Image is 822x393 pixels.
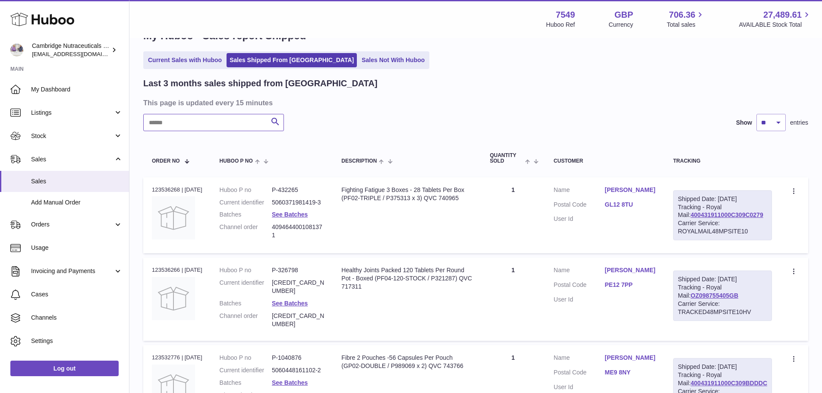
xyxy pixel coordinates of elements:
a: Sales Not With Huboo [359,53,428,67]
span: 706.36 [669,9,695,21]
dt: Current identifier [220,279,272,295]
dd: P-326798 [272,266,324,274]
dd: P-1040876 [272,354,324,362]
dt: Postal Code [554,201,605,211]
span: Description [341,158,377,164]
div: Shipped Date: [DATE] [678,363,767,371]
dt: User Id [554,215,605,223]
strong: 7549 [556,9,575,21]
dd: 5060448161102-2 [272,366,324,374]
div: Tracking [673,158,772,164]
dt: Postal Code [554,281,605,291]
a: 27,489.61 AVAILABLE Stock Total [739,9,812,29]
img: no-photo.jpg [152,277,195,320]
a: ME9 8NY [605,368,656,377]
div: 123536266 | [DATE] [152,266,202,274]
a: Current Sales with Huboo [145,53,225,67]
div: Customer [554,158,656,164]
div: Currency [609,21,633,29]
a: 400431911000C309C0279 [691,211,763,218]
span: Stock [31,132,113,140]
dd: [CREDIT_CARD_NUMBER] [272,279,324,295]
a: Log out [10,361,119,376]
span: Cases [31,290,123,299]
label: Show [736,119,752,127]
dd: 4094644001081371 [272,223,324,239]
div: Healthy Joints Packed 120 Tablets Per Round Pot - Boxed (PF04-120-STOCK / P321287) QVC 717311 [341,266,472,291]
div: Huboo Ref [546,21,575,29]
span: Settings [31,337,123,345]
dd: P-432265 [272,186,324,194]
dt: Name [554,354,605,364]
span: Huboo P no [220,158,253,164]
span: Orders [31,220,113,229]
span: Total sales [667,21,705,29]
span: Sales [31,155,113,163]
a: See Batches [272,211,308,218]
a: 706.36 Total sales [667,9,705,29]
h2: Last 3 months sales shipped from [GEOGRAPHIC_DATA] [143,78,378,89]
div: Fibre 2 Pouches -56 Capsules Per Pouch (GP02-DOUBLE / P989069 x 2) QVC 743766 [341,354,472,370]
span: Add Manual Order [31,198,123,207]
dt: Huboo P no [220,186,272,194]
a: GL12 8TU [605,201,656,209]
span: Usage [31,244,123,252]
span: entries [790,119,808,127]
span: 27,489.61 [763,9,802,21]
dt: Current identifier [220,366,272,374]
a: [PERSON_NAME] [605,186,656,194]
span: [EMAIL_ADDRESS][DOMAIN_NAME] [32,50,127,57]
div: Shipped Date: [DATE] [678,195,767,203]
td: 1 [481,177,545,253]
dt: User Id [554,296,605,304]
div: 123532776 | [DATE] [152,354,202,362]
a: See Batches [272,300,308,307]
span: AVAILABLE Stock Total [739,21,812,29]
dt: Batches [220,379,272,387]
a: Sales Shipped From [GEOGRAPHIC_DATA] [227,53,357,67]
dt: Current identifier [220,198,272,207]
dt: Postal Code [554,368,605,379]
img: no-photo.jpg [152,196,195,239]
dt: Huboo P no [220,266,272,274]
span: Quantity Sold [490,153,523,164]
a: [PERSON_NAME] [605,266,656,274]
span: Sales [31,177,123,185]
dt: Name [554,266,605,277]
dt: User Id [554,383,605,391]
img: internalAdmin-7549@internal.huboo.com [10,44,23,57]
div: Tracking - Royal Mail: [673,270,772,321]
dd: 5060371981419-3 [272,198,324,207]
dd: [CREDIT_CARD_NUMBER] [272,312,324,328]
td: 1 [481,258,545,341]
a: PE12 7PP [605,281,656,289]
div: Fighting Fatigue 3 Boxes - 28 Tablets Per Box (PF02-TRIPLE / P375313 x 3) QVC 740965 [341,186,472,202]
div: Carrier Service: ROYALMAIL48MPSITE10 [678,219,767,236]
a: 400431911000C309BDDDC [691,380,767,387]
span: My Dashboard [31,85,123,94]
a: OZ098755405GB [691,292,739,299]
a: See Batches [272,379,308,386]
div: Tracking - Royal Mail: [673,190,772,240]
dt: Huboo P no [220,354,272,362]
div: Shipped Date: [DATE] [678,275,767,283]
span: Order No [152,158,180,164]
span: Invoicing and Payments [31,267,113,275]
dt: Batches [220,211,272,219]
div: 123536268 | [DATE] [152,186,202,194]
strong: GBP [614,9,633,21]
div: Cambridge Nutraceuticals Ltd [32,42,110,58]
span: Listings [31,109,113,117]
dt: Channel order [220,223,272,239]
dt: Batches [220,299,272,308]
span: Channels [31,314,123,322]
h3: This page is updated every 15 minutes [143,98,806,107]
a: [PERSON_NAME] [605,354,656,362]
dt: Channel order [220,312,272,328]
dt: Name [554,186,605,196]
div: Carrier Service: TRACKED48MPSITE10HV [678,300,767,316]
